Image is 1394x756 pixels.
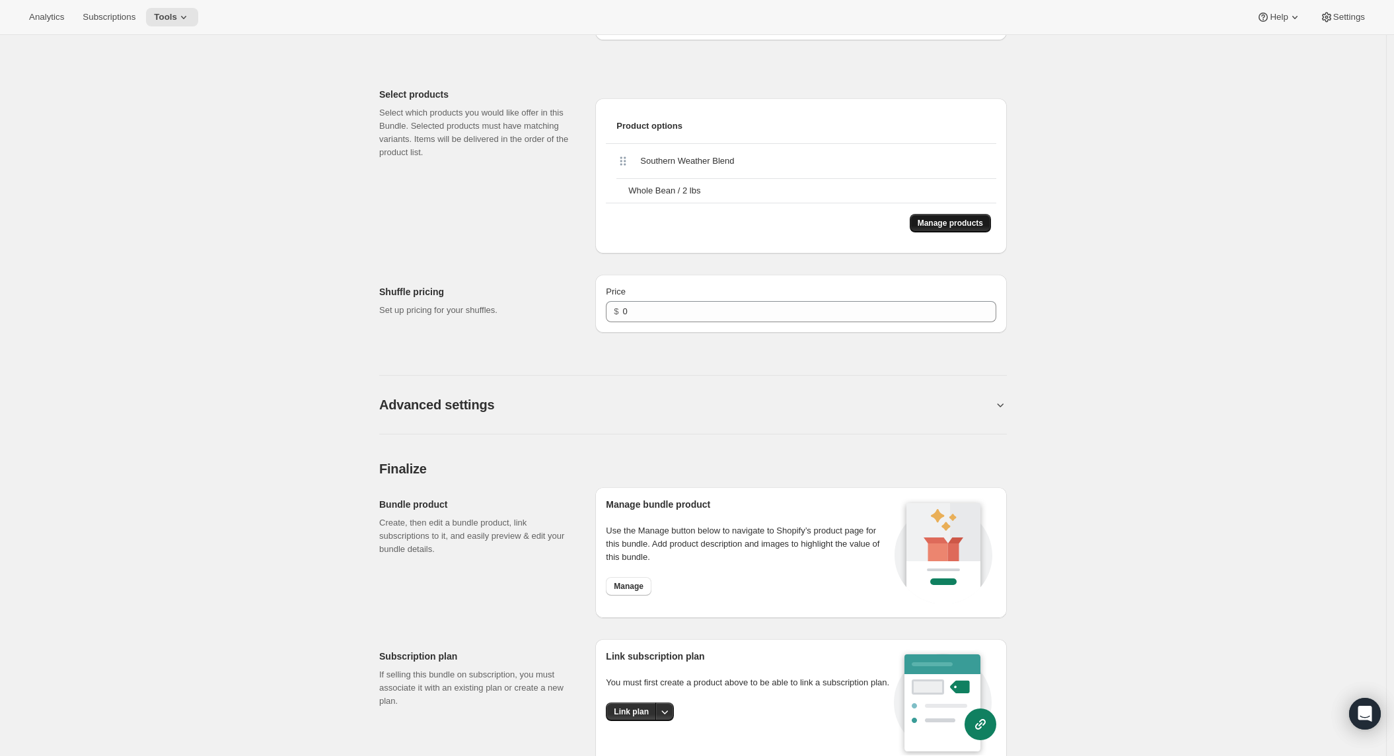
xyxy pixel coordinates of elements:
span: Tools [154,12,177,22]
span: Help [1270,12,1288,22]
button: Link plan [606,703,657,721]
div: Open Intercom Messenger [1349,698,1381,730]
span: Settings [1333,12,1365,22]
h2: Select products [379,88,574,101]
p: Use the Manage button below to navigate to Shopify’s product page for this bundle. Add product de... [606,524,891,564]
button: More actions [655,703,674,721]
h2: Finalize [379,461,1007,477]
h2: Subscription plan [379,650,574,663]
span: Price [606,287,626,296]
h2: Bundle product [379,498,574,511]
span: Manage products [918,218,983,228]
div: Whole Bean / 2 lbs [623,179,996,203]
button: Analytics [21,8,72,26]
span: Link plan [614,706,649,717]
span: Product options [616,120,986,133]
button: Tools [146,8,198,26]
h2: Link subscription plan [606,650,894,663]
h2: Manage bundle product [606,498,891,511]
span: Subscriptions [83,12,135,22]
h2: Shuffle pricing [379,285,574,298]
p: You must first create a product above to be able to link a subscription plan. [606,676,894,689]
span: Analytics [29,12,64,22]
button: Manage products [910,214,991,232]
input: 10.00 [623,301,976,322]
p: Set up pricing for your shuffles. [379,304,574,317]
button: Advanced settings [379,397,994,413]
button: Help [1249,8,1309,26]
p: Create, then edit a bundle product, link subscriptions to it, and easily preview & edit your bund... [379,516,574,556]
h2: Advanced settings [379,397,494,413]
p: If selling this bundle on subscription, you must associate it with an existing plan or create a n... [379,668,574,708]
span: Southern Weather Blend [640,155,734,168]
span: $ [614,306,618,316]
button: Settings [1312,8,1373,26]
span: Manage [614,581,643,592]
button: Manage [606,577,651,596]
button: Subscriptions [75,8,143,26]
p: Select which products you would like offer in this Bundle. Selected products must have matching v... [379,106,574,159]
